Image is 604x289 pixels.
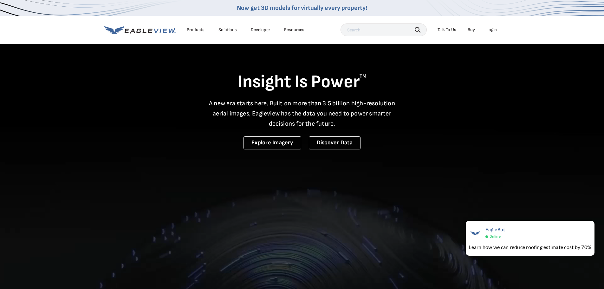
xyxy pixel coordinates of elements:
[438,27,456,33] div: Talk To Us
[341,23,427,36] input: Search
[309,136,360,149] a: Discover Data
[205,98,399,129] p: A new era starts here. Built on more than 3.5 billion high-resolution aerial images, Eagleview ha...
[469,243,591,251] div: Learn how we can reduce roofing estimate cost by 70%
[468,27,475,33] a: Buy
[104,71,500,93] h1: Insight Is Power
[284,27,304,33] div: Resources
[360,73,367,79] sup: TM
[485,227,505,233] span: EagleBot
[237,4,367,12] a: Now get 3D models for virtually every property!
[218,27,237,33] div: Solutions
[486,27,497,33] div: Login
[187,27,205,33] div: Products
[244,136,301,149] a: Explore Imagery
[490,234,501,239] span: Online
[469,227,482,240] img: EagleBot
[251,27,270,33] a: Developer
